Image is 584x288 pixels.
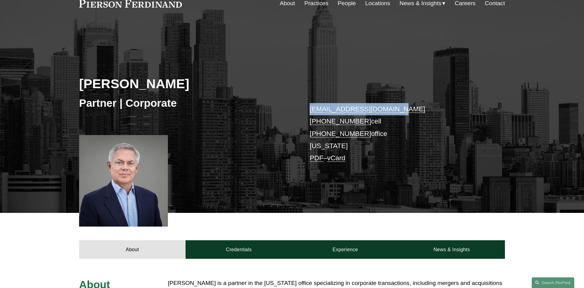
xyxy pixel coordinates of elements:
[79,240,186,259] a: About
[79,76,292,92] h2: [PERSON_NAME]
[310,130,371,137] a: [PHONE_NUMBER]
[327,154,346,162] a: vCard
[186,240,292,259] a: Credentials
[310,154,323,162] a: PDF
[310,117,371,125] a: [PHONE_NUMBER]
[310,105,425,113] a: [EMAIL_ADDRESS][DOMAIN_NAME]
[398,240,505,259] a: News & Insights
[310,103,487,165] p: cell office [US_STATE] –
[532,277,574,288] a: Search this site
[79,96,292,110] h3: Partner | Corporate
[292,240,398,259] a: Experience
